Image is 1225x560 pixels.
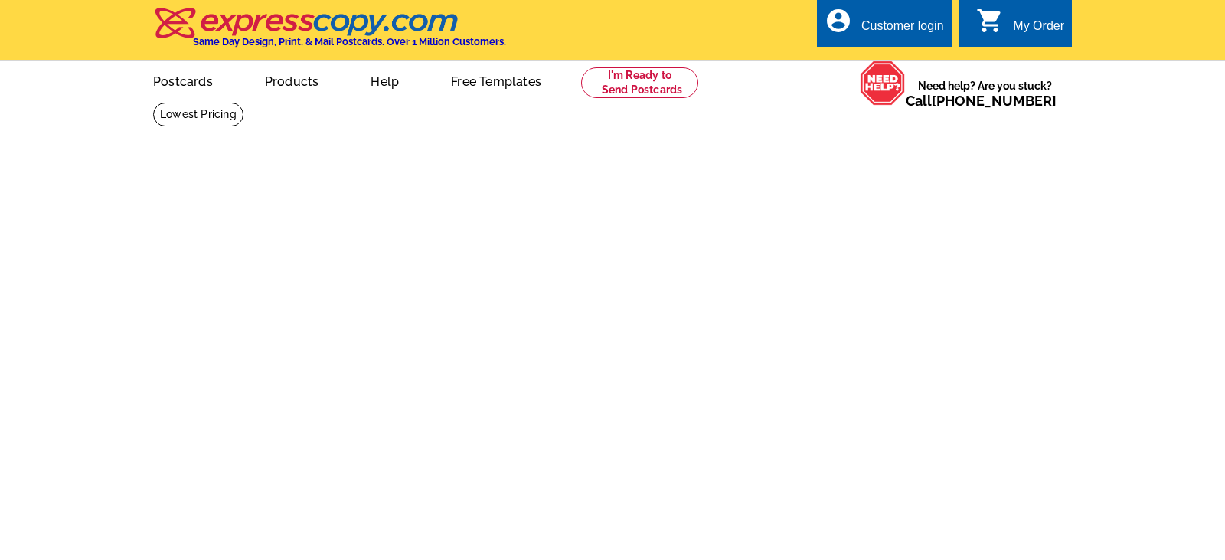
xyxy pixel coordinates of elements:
[346,62,423,98] a: Help
[906,93,1057,109] span: Call
[129,62,237,98] a: Postcards
[240,62,344,98] a: Products
[932,93,1057,109] a: [PHONE_NUMBER]
[825,17,944,36] a: account_circle Customer login
[976,7,1004,34] i: shopping_cart
[426,62,566,98] a: Free Templates
[976,17,1064,36] a: shopping_cart My Order
[861,19,944,41] div: Customer login
[153,18,506,47] a: Same Day Design, Print, & Mail Postcards. Over 1 Million Customers.
[860,61,906,106] img: help
[193,36,506,47] h4: Same Day Design, Print, & Mail Postcards. Over 1 Million Customers.
[825,7,852,34] i: account_circle
[1013,19,1064,41] div: My Order
[906,78,1064,109] span: Need help? Are you stuck?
